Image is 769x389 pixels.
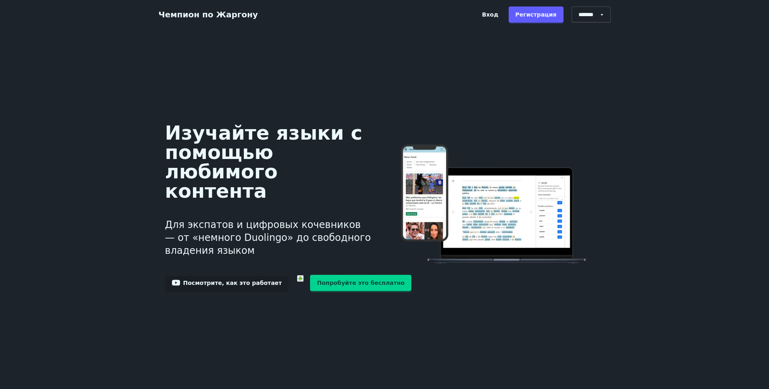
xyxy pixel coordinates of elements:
ya-tr-span: Для экспатов и цифровых кочевников — от «немного Duolingo» до свободного владения языком [165,219,371,256]
ya-tr-span: Вход [482,10,499,19]
ya-tr-span: Посмотрите, как это работает [183,279,282,287]
a: Посмотрите, как это работает [165,275,289,291]
ya-tr-span: Изучайте языки с помощью любимого контента [165,121,362,202]
a: Регистрация [509,6,564,23]
a: Вход [475,6,505,23]
ya-tr-span: Регистрация [515,10,557,19]
a: Получи прямую ссылку [297,275,304,282]
ya-tr-span: Попробуйте это бесплатно [317,279,404,287]
a: Чемпион по Жаргону [159,10,258,19]
a: Попробуйте это бесплатно [310,275,411,291]
img: Изучайте языки онлайн [385,144,604,265]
